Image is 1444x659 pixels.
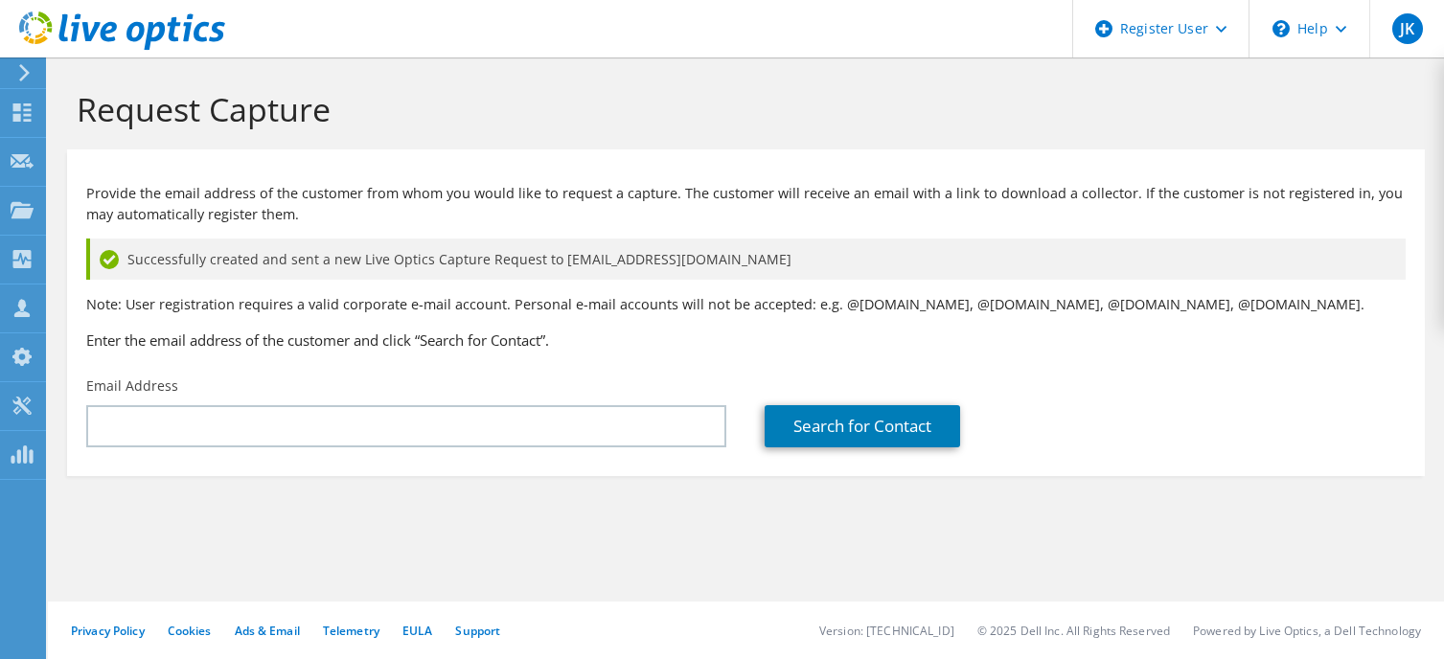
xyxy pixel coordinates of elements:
label: Email Address [86,376,178,396]
p: Provide the email address of the customer from whom you would like to request a capture. The cust... [86,183,1406,225]
span: Successfully created and sent a new Live Optics Capture Request to [EMAIL_ADDRESS][DOMAIN_NAME] [127,249,791,270]
span: JK [1392,13,1423,44]
p: Note: User registration requires a valid corporate e-mail account. Personal e-mail accounts will ... [86,294,1406,315]
a: Privacy Policy [71,623,145,639]
a: Cookies [168,623,212,639]
li: Powered by Live Optics, a Dell Technology [1193,623,1421,639]
a: Ads & Email [235,623,300,639]
h3: Enter the email address of the customer and click “Search for Contact”. [86,329,1406,351]
a: Support [455,623,500,639]
a: Telemetry [323,623,379,639]
h1: Request Capture [77,89,1406,129]
a: Search for Contact [765,405,960,447]
li: © 2025 Dell Inc. All Rights Reserved [977,623,1170,639]
li: Version: [TECHNICAL_ID] [819,623,954,639]
svg: \n [1272,20,1290,37]
a: EULA [402,623,432,639]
